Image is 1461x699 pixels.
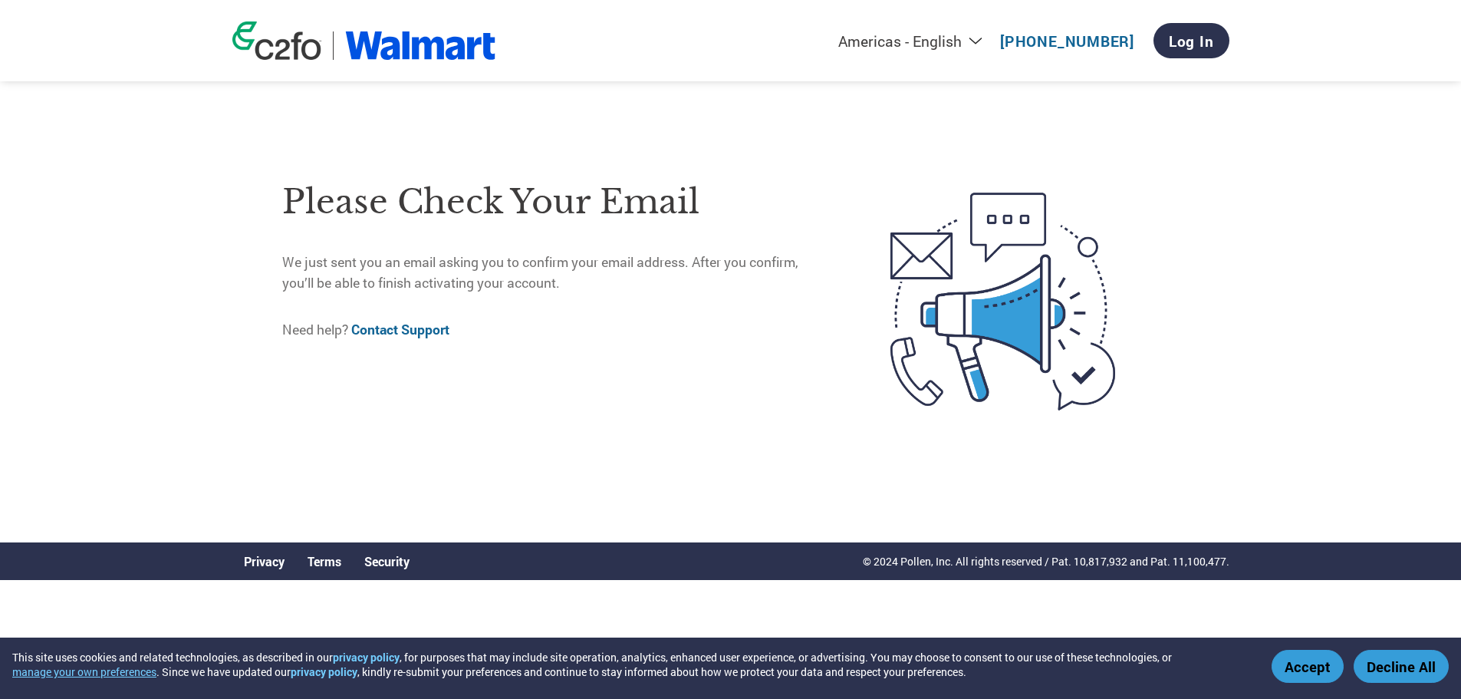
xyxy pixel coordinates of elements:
p: Need help? [282,320,826,340]
img: open-email [826,165,1180,438]
h1: Please check your email [282,177,826,227]
a: Security [364,553,410,569]
img: Walmart [345,31,496,60]
button: manage your own preferences [12,664,156,679]
a: privacy policy [333,650,400,664]
p: © 2024 Pollen, Inc. All rights reserved / Pat. 10,817,932 and Pat. 11,100,477. [863,553,1229,569]
a: [PHONE_NUMBER] [1000,31,1134,51]
img: c2fo logo [232,21,321,60]
a: Terms [308,553,341,569]
a: privacy policy [291,664,357,679]
div: This site uses cookies and related technologies, as described in our , for purposes that may incl... [12,650,1249,679]
button: Decline All [1354,650,1449,683]
button: Accept [1272,650,1344,683]
a: Privacy [244,553,285,569]
a: Contact Support [351,321,449,338]
p: We just sent you an email asking you to confirm your email address. After you confirm, you’ll be ... [282,252,826,293]
a: Log In [1153,23,1229,58]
